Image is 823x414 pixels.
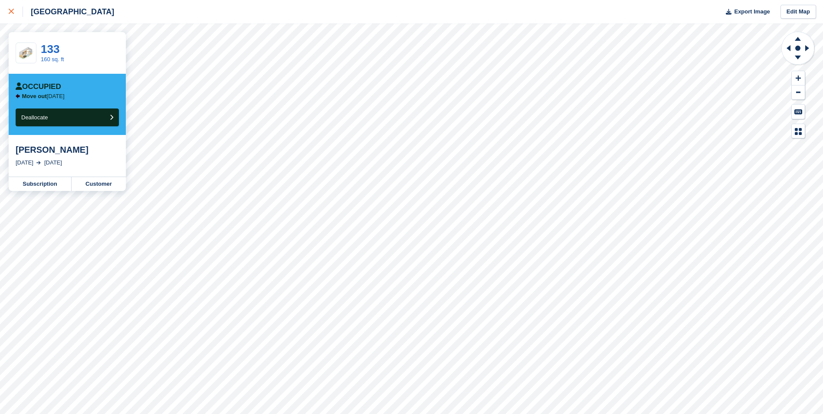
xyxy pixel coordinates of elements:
[22,93,47,99] span: Move out
[16,82,61,91] div: Occupied
[792,124,805,138] button: Map Legend
[734,7,770,16] span: Export Image
[44,158,62,167] div: [DATE]
[9,177,72,191] a: Subscription
[16,108,119,126] button: Deallocate
[36,161,41,164] img: arrow-right-light-icn-cde0832a797a2874e46488d9cf13f60e5c3a73dbe684e267c42b8395dfbc2abf.svg
[792,105,805,119] button: Keyboard Shortcuts
[16,145,119,155] div: [PERSON_NAME]
[41,43,59,56] a: 133
[72,177,126,191] a: Customer
[16,94,20,99] img: arrow-left-icn-90495f2de72eb5bd0bd1c3c35deca35cc13f817d75bef06ecd7c0b315636ce7e.svg
[22,93,65,100] p: [DATE]
[23,7,114,17] div: [GEOGRAPHIC_DATA]
[41,56,64,62] a: 160 sq. ft
[721,5,770,19] button: Export Image
[16,46,36,60] img: SCA-160sqft.jpg
[21,114,48,121] span: Deallocate
[16,158,33,167] div: [DATE]
[792,85,805,100] button: Zoom Out
[780,5,816,19] a: Edit Map
[792,71,805,85] button: Zoom In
